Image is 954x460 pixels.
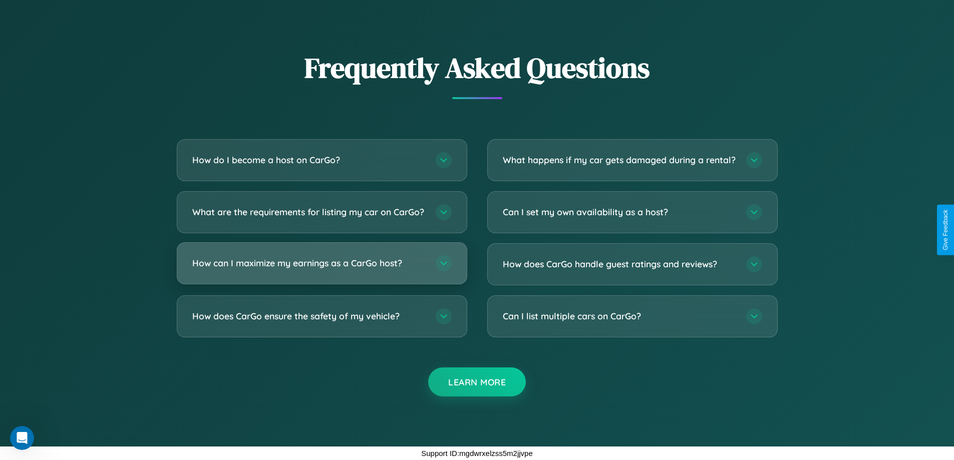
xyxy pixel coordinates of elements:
div: Give Feedback [942,210,949,250]
h2: Frequently Asked Questions [177,49,778,87]
h3: What happens if my car gets damaged during a rental? [503,154,736,166]
h3: Can I set my own availability as a host? [503,206,736,218]
h3: How does CarGo ensure the safety of my vehicle? [192,310,426,322]
iframe: Intercom live chat [10,426,34,450]
h3: What are the requirements for listing my car on CarGo? [192,206,426,218]
h3: How can I maximize my earnings as a CarGo host? [192,257,426,269]
h3: How does CarGo handle guest ratings and reviews? [503,258,736,270]
h3: Can I list multiple cars on CarGo? [503,310,736,322]
h3: How do I become a host on CarGo? [192,154,426,166]
p: Support ID: mgdwrxelzss5m2jjvpe [421,446,533,460]
button: Learn More [428,367,526,396]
